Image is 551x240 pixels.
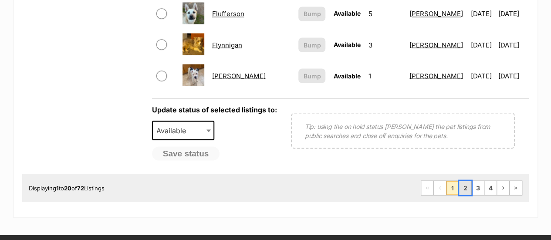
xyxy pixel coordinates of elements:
[212,41,242,49] a: Flynnigan
[421,180,522,195] nav: Pagination
[305,122,501,140] p: Tip: using the on hold status [PERSON_NAME] the pet listings from public searches and close off e...
[498,61,528,91] td: [DATE]
[510,181,522,195] a: Last page
[459,181,471,195] a: Page 2
[333,72,360,79] span: Available
[298,37,325,52] button: Bump
[298,7,325,21] button: Bump
[152,105,277,114] label: Update status of selected listings to:
[472,181,484,195] a: Page 3
[365,61,405,91] td: 1
[212,71,266,80] a: [PERSON_NAME]
[434,181,446,195] span: Previous page
[409,10,463,18] a: [PERSON_NAME]
[153,124,195,136] span: Available
[409,71,463,80] a: [PERSON_NAME]
[498,30,528,60] td: [DATE]
[409,41,463,49] a: [PERSON_NAME]
[467,30,497,60] td: [DATE]
[421,181,433,195] span: First page
[298,68,325,83] button: Bump
[29,184,105,191] span: Displaying to of Listings
[365,30,405,60] td: 3
[64,184,71,191] strong: 20
[467,61,497,91] td: [DATE]
[56,184,59,191] strong: 1
[333,41,360,48] span: Available
[333,10,360,17] span: Available
[484,181,497,195] a: Page 4
[303,71,321,80] span: Bump
[212,10,244,18] a: Flufferson
[152,146,220,160] button: Save status
[303,40,321,49] span: Bump
[497,181,509,195] a: Next page
[152,121,215,140] span: Available
[77,184,84,191] strong: 72
[303,9,321,18] span: Bump
[446,181,459,195] span: Page 1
